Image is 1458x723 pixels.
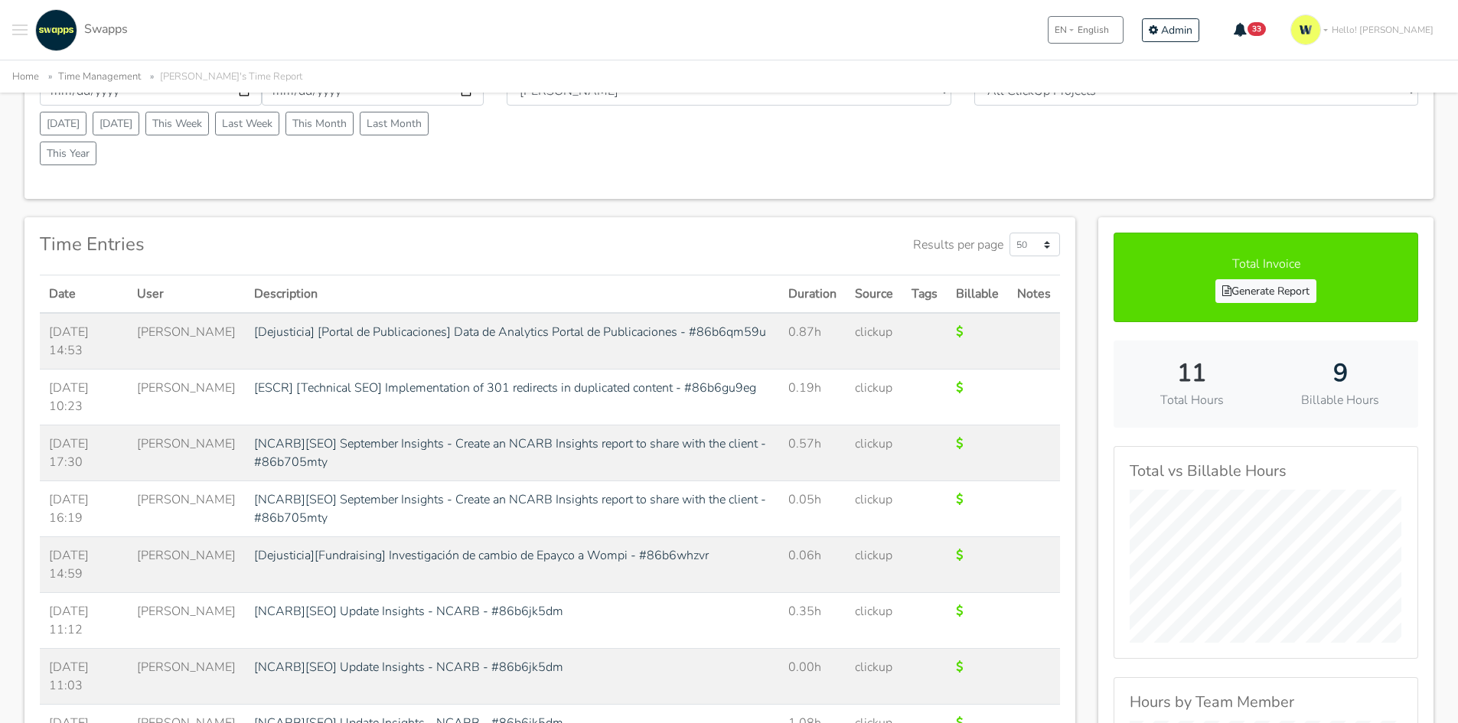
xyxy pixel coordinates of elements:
td: clickup [846,313,902,370]
button: Toggle navigation menu [12,9,28,51]
td: 0.19h [779,370,846,425]
p: Total Hours [1129,391,1254,409]
th: Source [846,275,902,314]
td: 0.57h [779,425,846,481]
h2: 11 [1129,359,1254,388]
td: 0.87h [779,313,846,370]
a: [ESCR] [Technical SEO] Implementation of 301 redirects in duplicated content - #86b6gu9eg [254,379,756,396]
button: This Year [40,142,96,165]
button: Last Week [215,112,279,135]
td: [DATE] 17:30 [40,425,128,481]
td: [PERSON_NAME] [128,537,245,593]
td: [PERSON_NAME] [128,649,245,705]
td: [DATE] 10:23 [40,370,128,425]
td: clickup [846,593,902,649]
h5: Hours by Team Member [1130,693,1402,712]
th: Billable [947,275,1008,314]
td: 0.06h [779,537,846,593]
img: swapps-linkedin-v2.jpg [35,9,77,51]
a: Swapps [31,9,128,51]
span: English [1078,23,1109,37]
th: Date [40,275,128,314]
button: [DATE] [40,112,86,135]
a: [NCARB][SEO] September Insights - Create an NCARB Insights report to share with the client - #86b... [254,491,766,526]
a: Home [12,70,39,83]
td: [PERSON_NAME] [128,425,245,481]
td: 0.00h [779,649,846,705]
span: Admin [1161,23,1192,37]
button: [DATE] [93,112,139,135]
td: [DATE] 11:03 [40,649,128,705]
td: [PERSON_NAME] [128,370,245,425]
td: [DATE] 11:12 [40,593,128,649]
a: Hello! [PERSON_NAME] [1284,8,1446,51]
h5: Total vs Billable Hours [1130,462,1402,480]
td: [PERSON_NAME] [128,593,245,649]
span: 33 [1248,22,1266,36]
button: Last Month [360,112,429,135]
th: Tags [902,275,947,314]
li: [PERSON_NAME]'s Time Report [144,68,302,86]
td: 0.05h [779,481,846,537]
span: Hello! [PERSON_NAME] [1332,23,1434,37]
td: clickup [846,649,902,705]
td: [DATE] 14:59 [40,537,128,593]
button: 33 [1224,17,1277,43]
td: 0.35h [779,593,846,649]
a: Generate Report [1215,279,1316,303]
a: [Dejusticia] [Portal de Publicaciones] Data de Analytics Portal de Publicaciones - #86b6qm59u [254,324,766,340]
span: Swapps [84,21,128,37]
td: clickup [846,425,902,481]
p: Billable Hours [1277,391,1403,409]
td: clickup [846,537,902,593]
label: Results per page [913,236,1003,254]
p: Total Invoice [1130,255,1402,273]
th: Notes [1008,275,1060,314]
a: [NCARB][SEO] September Insights - Create an NCARB Insights report to share with the client - #86b... [254,435,766,471]
td: [DATE] 16:19 [40,481,128,537]
a: Admin [1142,18,1199,42]
th: User [128,275,245,314]
h4: Time Entries [40,233,145,256]
td: [PERSON_NAME] [128,481,245,537]
td: [DATE] 14:53 [40,313,128,370]
button: This Week [145,112,209,135]
h2: 9 [1277,359,1403,388]
img: isotipo-3-3e143c57.png [1290,15,1321,45]
a: [NCARB][SEO] Update Insights - NCARB - #86b6jk5dm [254,603,563,620]
button: This Month [285,112,354,135]
a: Time Management [58,70,141,83]
td: clickup [846,481,902,537]
td: clickup [846,370,902,425]
td: [PERSON_NAME] [128,313,245,370]
button: ENEnglish [1048,16,1124,44]
th: Duration [779,275,846,314]
a: [NCARB][SEO] Update Insights - NCARB - #86b6jk5dm [254,659,563,676]
a: [Dejusticia][Fundraising] Investigación de cambio de Epayco a Wompi - #86b6whzvr [254,547,709,564]
th: Description [245,275,780,314]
